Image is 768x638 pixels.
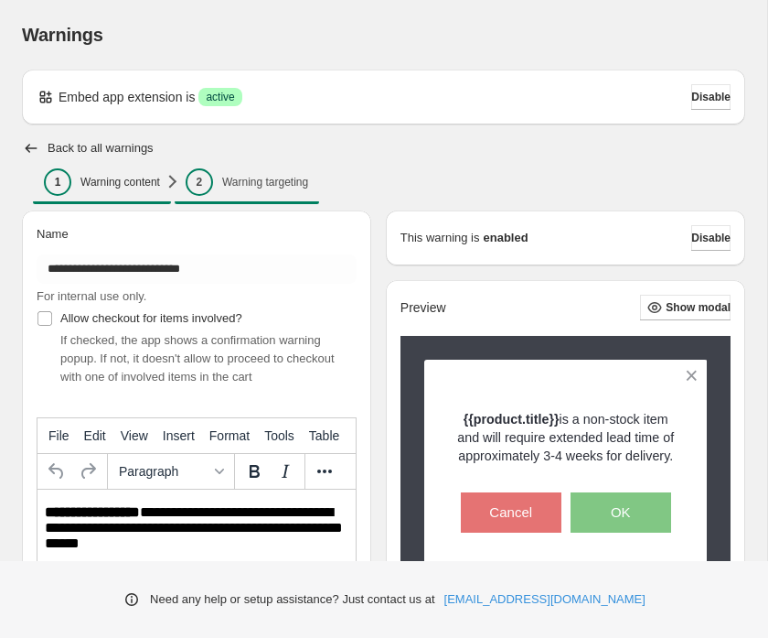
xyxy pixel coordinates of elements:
span: Show modal [666,300,731,315]
span: Paragraph [119,464,208,479]
span: Disable [691,231,731,245]
button: Bold [239,456,270,487]
span: File [48,428,69,443]
button: Show modal [640,295,731,320]
p: Warning targeting [222,175,308,189]
span: Edit [84,428,106,443]
span: Allow checkout for items involved? [60,311,242,325]
h2: Back to all warnings [48,141,154,156]
p: is a non-stock item and will require extended lead time of approximately 3-4 weeks for delivery. [456,410,676,465]
span: View [121,428,148,443]
span: Name [37,227,69,241]
button: Cancel [461,492,561,533]
strong: enabled [484,229,528,247]
span: Tools [264,428,294,443]
span: For internal use only. [37,289,146,303]
button: Formats [112,456,230,487]
strong: {{product.title}} [464,412,560,427]
span: active [206,90,234,104]
a: [EMAIL_ADDRESS][DOMAIN_NAME] [444,590,645,609]
p: This warning is [400,229,480,247]
div: 2 [186,168,213,196]
span: Table [309,428,339,443]
span: Disable [691,90,731,104]
h2: Preview [400,300,446,316]
iframe: Rich Text Area [37,490,356,583]
button: OK [571,492,671,533]
p: Embed app extension is [59,88,195,106]
span: Format [209,428,250,443]
span: Warnings [22,25,103,45]
button: Redo [72,456,103,487]
button: More... [309,456,340,487]
div: 1 [44,168,71,196]
button: Disable [691,225,731,251]
span: Insert [163,428,195,443]
button: Italic [270,456,301,487]
button: Disable [691,84,731,110]
p: Warning content [80,175,160,189]
button: Undo [41,456,72,487]
span: If checked, the app shows a confirmation warning popup. If not, it doesn't allow to proceed to ch... [60,333,335,384]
